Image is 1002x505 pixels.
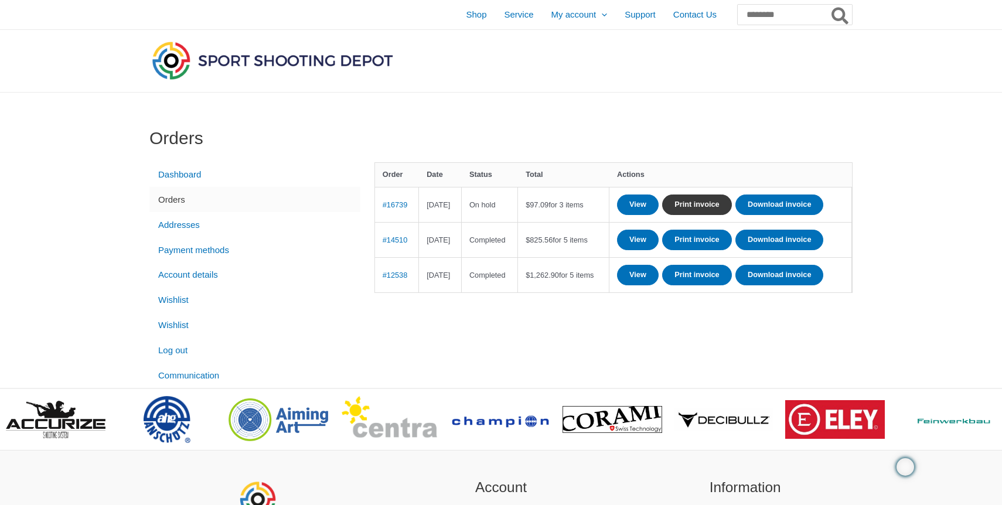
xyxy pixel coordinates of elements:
a: Orders [149,187,360,212]
a: Communication [149,363,360,388]
a: View order 12538 [617,265,659,285]
td: Completed [462,222,518,257]
a: Download invoice order number 12538 [735,265,823,285]
a: Wishlist [149,313,360,338]
span: Date [427,170,443,179]
td: for 3 items [518,187,609,222]
a: View order number 16739 [383,200,408,209]
span: 1,262.90 [526,271,559,279]
td: On hold [462,187,518,222]
span: $ [526,271,530,279]
span: 825.56 [526,236,553,244]
span: Order [383,170,403,179]
h2: Account [394,477,609,499]
span: Total [526,170,543,179]
span: Status [469,170,492,179]
time: [DATE] [427,271,450,279]
button: Search [829,5,852,25]
time: [DATE] [427,236,450,244]
a: Print invoice order number 12538 [662,265,732,285]
td: for 5 items [518,222,609,257]
a: Wishlist [149,288,360,313]
a: View order number 14510 [383,236,408,244]
a: Download invoice order number 16739 [735,195,823,215]
a: Log out [149,337,360,363]
a: View order 14510 [617,230,659,250]
a: View order number 12538 [383,271,408,279]
a: Dashboard [149,162,360,187]
td: Completed [462,257,518,292]
span: $ [526,236,530,244]
a: Addresses [149,212,360,237]
h2: Information [638,477,853,499]
a: Payment methods [149,237,360,262]
a: Account details [149,262,360,288]
time: [DATE] [427,200,450,209]
a: View order 16739 [617,195,659,215]
a: Download invoice order number 14510 [735,230,823,250]
td: for 5 items [518,257,609,292]
img: brand logo [785,400,885,439]
img: Sport Shooting Depot [149,39,396,82]
span: 97.09 [526,200,548,209]
span: Actions [617,170,645,179]
a: Print invoice order number 16739 [662,195,732,215]
span: $ [526,200,530,209]
h1: Orders [149,128,853,149]
a: Print invoice order number 14510 [662,230,732,250]
nav: Account pages [149,162,360,388]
